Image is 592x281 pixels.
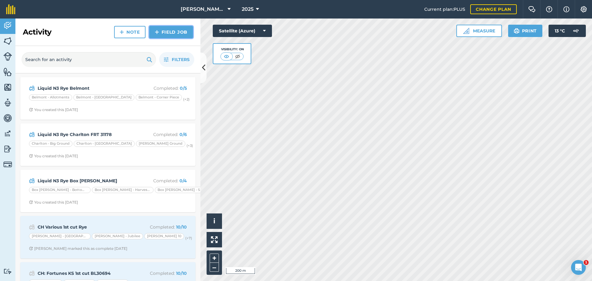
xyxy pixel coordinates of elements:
small: (+ 7 ) [185,236,192,240]
img: Two speech bubbles overlapping with the left bubble in the forefront [528,6,536,12]
img: A question mark icon [545,6,553,12]
img: svg+xml;base64,PD94bWwgdmVyc2lvbj0iMS4wIiBlbmNvZGluZz0idXRmLTgiPz4KPCEtLSBHZW5lcmF0b3I6IEFkb2JlIE... [29,223,35,231]
img: svg+xml;base64,PD94bWwgdmVyc2lvbj0iMS4wIiBlbmNvZGluZz0idXRmLTgiPz4KPCEtLSBHZW5lcmF0b3I6IEFkb2JlIE... [29,85,35,92]
a: Liquid N3 Rye Charlton FRT 31178Completed: 0/6Charlton - Big GroundCharlton - [GEOGRAPHIC_DATA][P... [24,127,192,162]
img: Ruler icon [463,28,469,34]
img: svg+xml;base64,PD94bWwgdmVyc2lvbj0iMS4wIiBlbmNvZGluZz0idXRmLTgiPz4KPCEtLSBHZW5lcmF0b3I6IEFkb2JlIE... [570,25,582,37]
div: Box [PERSON_NAME] - Harvest Home [92,187,154,193]
div: Box [PERSON_NAME] - Bottom Of Track [29,187,91,193]
div: [PERSON_NAME] Ground [136,141,185,147]
img: Clock with arrow pointing clockwise [29,108,33,112]
button: – [210,263,219,272]
div: You created this [DATE] [29,154,78,159]
button: Measure [456,25,502,37]
div: [PERSON_NAME] marked this as complete [DATE] [29,246,127,251]
img: svg+xml;base64,PHN2ZyB4bWxucz0iaHR0cDovL3d3dy53My5vcmcvMjAwMC9zdmciIHdpZHRoPSIxNCIgaGVpZ2h0PSIyNC... [120,28,124,36]
strong: Liquid N3 Rye Belmont [38,85,135,92]
img: svg+xml;base64,PD94bWwgdmVyc2lvbj0iMS4wIiBlbmNvZGluZz0idXRmLTgiPz4KPCEtLSBHZW5lcmF0b3I6IEFkb2JlIE... [29,270,35,277]
img: svg+xml;base64,PD94bWwgdmVyc2lvbj0iMS4wIiBlbmNvZGluZz0idXRmLTgiPz4KPCEtLSBHZW5lcmF0b3I6IEFkb2JlIE... [3,160,12,169]
span: [PERSON_NAME] Contracting [181,6,225,13]
small: (+ 3 ) [187,143,193,148]
div: Visibility: On [220,47,244,52]
img: svg+xml;base64,PHN2ZyB4bWxucz0iaHR0cDovL3d3dy53My5vcmcvMjAwMC9zdmciIHdpZHRoPSI1NiIgaGVpZ2h0PSI2MC... [3,36,12,46]
div: [PERSON_NAME] - Jubilee [92,233,143,239]
span: i [213,217,215,225]
img: svg+xml;base64,PD94bWwgdmVyc2lvbj0iMS4wIiBlbmNvZGluZz0idXRmLTgiPz4KPCEtLSBHZW5lcmF0b3I6IEFkb2JlIE... [3,98,12,107]
strong: 10 / 10 [176,271,187,276]
h2: Activity [23,27,51,37]
a: Note [114,26,146,38]
div: Belmont - Corner Piece [136,94,182,101]
img: svg+xml;base64,PD94bWwgdmVyc2lvbj0iMS4wIiBlbmNvZGluZz0idXRmLTgiPz4KPCEtLSBHZW5lcmF0b3I6IEFkb2JlIE... [3,129,12,138]
img: svg+xml;base64,PD94bWwgdmVyc2lvbj0iMS4wIiBlbmNvZGluZz0idXRmLTgiPz4KPCEtLSBHZW5lcmF0b3I6IEFkb2JlIE... [29,131,35,138]
img: svg+xml;base64,PHN2ZyB4bWxucz0iaHR0cDovL3d3dy53My5vcmcvMjAwMC9zdmciIHdpZHRoPSI1MCIgaGVpZ2h0PSI0MC... [223,53,230,60]
img: svg+xml;base64,PHN2ZyB4bWxucz0iaHR0cDovL3d3dy53My5vcmcvMjAwMC9zdmciIHdpZHRoPSIxNyIgaGVpZ2h0PSIxNy... [563,6,569,13]
div: [PERSON_NAME] 10 [144,233,184,239]
img: svg+xml;base64,PD94bWwgdmVyc2lvbj0iMS4wIiBlbmNvZGluZz0idXRmLTgiPz4KPCEtLSBHZW5lcmF0b3I6IEFkb2JlIE... [3,21,12,30]
div: [PERSON_NAME] - [GEOGRAPHIC_DATA] [29,233,91,239]
iframe: Intercom live chat [571,260,586,275]
strong: 0 / 4 [179,178,187,184]
p: Completed : [138,131,187,138]
button: Print [508,25,543,37]
input: Search for an activity [22,52,156,67]
button: Satellite (Azure) [213,25,272,37]
div: Belmont - Allotments [29,94,72,101]
p: Completed : [138,85,187,92]
span: Filters [172,56,190,63]
div: Belmont - [GEOGRAPHIC_DATA] [73,94,134,101]
div: Charlton - [GEOGRAPHIC_DATA] [74,141,135,147]
img: Clock with arrow pointing clockwise [29,154,33,158]
img: svg+xml;base64,PHN2ZyB4bWxucz0iaHR0cDovL3d3dy53My5vcmcvMjAwMC9zdmciIHdpZHRoPSIxOSIgaGVpZ2h0PSIyNC... [514,27,520,35]
strong: 0 / 6 [179,132,187,137]
p: Completed : [138,270,187,277]
img: Clock with arrow pointing clockwise [29,200,33,204]
span: 2025 [242,6,253,13]
span: 13 ° C [555,25,565,37]
img: Clock with arrow pointing clockwise [29,246,33,250]
div: You created this [DATE] [29,200,78,205]
strong: 10 / 10 [176,224,187,230]
div: Box [PERSON_NAME] - Summerleaze [155,187,216,193]
img: svg+xml;base64,PD94bWwgdmVyc2lvbj0iMS4wIiBlbmNvZGluZz0idXRmLTgiPz4KPCEtLSBHZW5lcmF0b3I6IEFkb2JlIE... [3,114,12,123]
a: Field Job [149,26,193,38]
button: + [210,254,219,263]
p: Completed : [138,177,187,184]
img: svg+xml;base64,PHN2ZyB4bWxucz0iaHR0cDovL3d3dy53My5vcmcvMjAwMC9zdmciIHdpZHRoPSIxNCIgaGVpZ2h0PSIyNC... [155,28,159,36]
img: svg+xml;base64,PHN2ZyB4bWxucz0iaHR0cDovL3d3dy53My5vcmcvMjAwMC9zdmciIHdpZHRoPSIxOSIgaGVpZ2h0PSIyNC... [146,56,152,63]
strong: CH Various 1st cut Rye [38,224,135,230]
button: Filters [159,52,194,67]
img: Four arrows, one pointing top left, one top right, one bottom right and the last bottom left [211,236,218,243]
img: svg+xml;base64,PHN2ZyB4bWxucz0iaHR0cDovL3d3dy53My5vcmcvMjAwMC9zdmciIHdpZHRoPSI1MCIgaGVpZ2h0PSI0MC... [234,53,241,60]
strong: Liquid N3 Rye Charlton FRT 31178 [38,131,135,138]
div: You created this [DATE] [29,107,78,112]
strong: Liquid N3 Rye Box [PERSON_NAME] [38,177,135,184]
span: 1 [584,260,589,265]
button: 13 °C [549,25,586,37]
strong: CH: Fortunes KS 1st cut BL30694 [38,270,135,277]
img: svg+xml;base64,PD94bWwgdmVyc2lvbj0iMS4wIiBlbmNvZGluZz0idXRmLTgiPz4KPCEtLSBHZW5lcmF0b3I6IEFkb2JlIE... [29,177,35,184]
a: CH Various 1st cut RyeCompleted: 10/10[PERSON_NAME] - [GEOGRAPHIC_DATA][PERSON_NAME] - Jubilee[PE... [24,220,192,255]
img: A cog icon [580,6,587,12]
a: Liquid N3 Rye Box [PERSON_NAME]Completed: 0/4Box [PERSON_NAME] - Bottom Of TrackBox [PERSON_NAME]... [24,173,192,209]
strong: 0 / 5 [180,85,187,91]
img: fieldmargin Logo [6,4,15,14]
img: svg+xml;base64,PD94bWwgdmVyc2lvbj0iMS4wIiBlbmNvZGluZz0idXRmLTgiPz4KPCEtLSBHZW5lcmF0b3I6IEFkb2JlIE... [3,144,12,154]
a: Change plan [470,4,517,14]
div: Charlton - Big Ground [29,141,72,147]
img: svg+xml;base64,PHN2ZyB4bWxucz0iaHR0cDovL3d3dy53My5vcmcvMjAwMC9zdmciIHdpZHRoPSI1NiIgaGVpZ2h0PSI2MC... [3,83,12,92]
small: (+ 2 ) [183,97,190,101]
img: svg+xml;base64,PHN2ZyB4bWxucz0iaHR0cDovL3d3dy53My5vcmcvMjAwMC9zdmciIHdpZHRoPSI1NiIgaGVpZ2h0PSI2MC... [3,67,12,76]
span: Current plan : PLUS [424,6,465,13]
img: svg+xml;base64,PD94bWwgdmVyc2lvbj0iMS4wIiBlbmNvZGluZz0idXRmLTgiPz4KPCEtLSBHZW5lcmF0b3I6IEFkb2JlIE... [3,52,12,61]
img: svg+xml;base64,PD94bWwgdmVyc2lvbj0iMS4wIiBlbmNvZGluZz0idXRmLTgiPz4KPCEtLSBHZW5lcmF0b3I6IEFkb2JlIE... [3,268,12,274]
button: i [207,213,222,229]
p: Completed : [138,224,187,230]
a: Liquid N3 Rye BelmontCompleted: 0/5Belmont - AllotmentsBelmont - [GEOGRAPHIC_DATA]Belmont - Corne... [24,81,192,116]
